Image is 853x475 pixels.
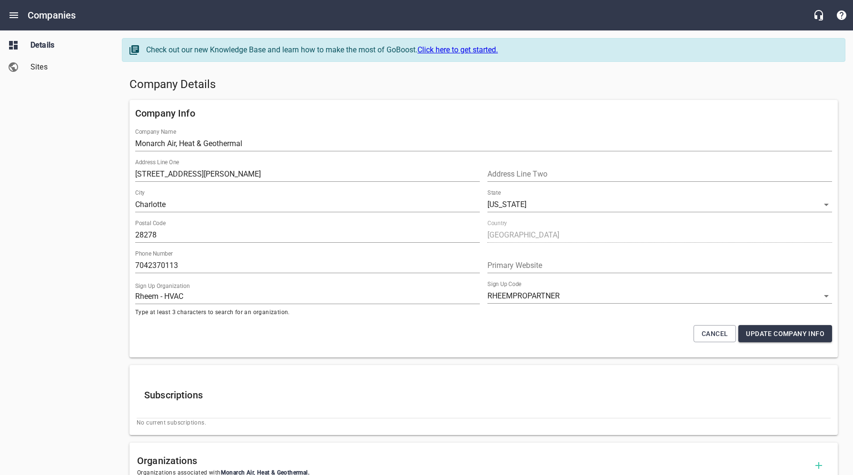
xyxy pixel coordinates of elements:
button: Open drawer [2,4,25,27]
label: City [135,190,145,196]
span: Sites [30,61,103,73]
label: Country [487,220,507,226]
label: Phone Number [135,251,173,257]
h5: Company Details [129,77,838,92]
div: Check out our new Knowledge Base and learn how to make the most of GoBoost. [146,44,835,56]
button: Update Company Info [738,325,832,343]
button: Cancel [694,325,736,343]
h6: Companies [28,8,76,23]
span: No current subscriptions. [137,418,831,428]
label: Address Line One [135,159,179,165]
span: Cancel [702,328,728,340]
button: Support Portal [830,4,853,27]
button: Live Chat [807,4,830,27]
label: State [487,190,501,196]
a: Click here to get started. [417,45,498,54]
h6: Company Info [135,106,832,121]
span: Update Company Info [746,328,824,340]
span: Details [30,40,103,51]
h6: Subscriptions [144,387,823,403]
h6: Organizations [137,453,807,468]
span: Type at least 3 characters to search for an organization. [135,308,480,317]
input: Start typing to search organizations [135,289,480,304]
label: Postal Code [135,220,166,226]
label: Sign Up Code [487,281,521,287]
label: Company Name [135,129,176,135]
